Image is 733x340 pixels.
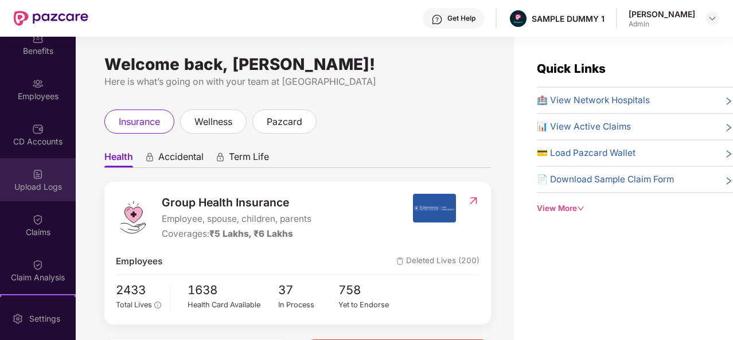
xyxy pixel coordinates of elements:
[104,151,133,167] span: Health
[629,9,695,19] div: [PERSON_NAME]
[162,227,311,241] div: Coverages:
[431,14,443,25] img: svg+xml;base64,PHN2ZyBpZD0iSGVscC0zMngzMiIgeG1sbnM9Imh0dHA6Ly93d3cudzMub3JnLzIwMDAvc3ZnIiB3aWR0aD...
[116,255,162,268] span: Employees
[12,313,24,325] img: svg+xml;base64,PHN2ZyBpZD0iU2V0dGluZy0yMHgyMCIgeG1sbnM9Imh0dHA6Ly93d3cudzMub3JnLzIwMDAvc3ZnIiB3aW...
[116,281,161,300] span: 2433
[447,14,475,23] div: Get Help
[116,200,150,235] img: logo
[154,302,161,308] span: info-circle
[14,11,88,26] img: New Pazcare Logo
[577,205,584,212] span: down
[162,194,311,211] span: Group Health Insurance
[537,93,650,107] span: 🏥 View Network Hospitals
[209,228,293,239] span: ₹5 Lakhs, ₹6 Lakhs
[188,299,278,311] div: Health Card Available
[338,281,399,300] span: 758
[215,152,225,162] div: animation
[708,14,717,23] img: svg+xml;base64,PHN2ZyBpZD0iRHJvcGRvd24tMzJ4MzIiIHhtbG5zPSJodHRwOi8vd3d3LnczLm9yZy8yMDAwL3N2ZyIgd2...
[467,195,479,206] img: RedirectIcon
[162,212,311,226] span: Employee, spouse, children, parents
[413,194,456,222] img: insurerIcon
[32,259,44,271] img: svg+xml;base64,PHN2ZyBpZD0iQ2xhaW0iIHhtbG5zPSJodHRwOi8vd3d3LnczLm9yZy8yMDAwL3N2ZyIgd2lkdGg9IjIwIi...
[188,281,278,300] span: 1638
[32,78,44,89] img: svg+xml;base64,PHN2ZyBpZD0iRW1wbG95ZWVzIiB4bWxucz0iaHR0cDovL3d3dy53My5vcmcvMjAwMC9zdmciIHdpZHRoPS...
[629,19,695,29] div: Admin
[724,148,733,160] span: right
[194,115,232,129] span: wellness
[32,214,44,225] img: svg+xml;base64,PHN2ZyBpZD0iQ2xhaW0iIHhtbG5zPSJodHRwOi8vd3d3LnczLm9yZy8yMDAwL3N2ZyIgd2lkdGg9IjIwIi...
[229,151,269,167] span: Term Life
[532,13,605,24] div: SAMPLE DUMMY 1
[267,115,302,129] span: pazcard
[537,202,733,214] div: View More
[338,299,399,311] div: Yet to Endorse
[145,152,155,162] div: animation
[26,313,64,325] div: Settings
[116,300,152,309] span: Total Lives
[724,122,733,134] span: right
[32,169,44,180] img: svg+xml;base64,PHN2ZyBpZD0iVXBsb2FkX0xvZ3MiIGRhdGEtbmFtZT0iVXBsb2FkIExvZ3MiIHhtbG5zPSJodHRwOi8vd3...
[32,123,44,135] img: svg+xml;base64,PHN2ZyBpZD0iQ0RfQWNjb3VudHMiIGRhdGEtbmFtZT0iQ0QgQWNjb3VudHMiIHhtbG5zPSJodHRwOi8vd3...
[537,146,635,160] span: 💳 Load Pazcard Wallet
[104,75,491,89] div: Here is what’s going on with your team at [GEOGRAPHIC_DATA]
[158,151,204,167] span: Accidental
[537,61,606,76] span: Quick Links
[278,299,339,311] div: In Process
[278,281,339,300] span: 37
[724,175,733,186] span: right
[724,96,733,107] span: right
[104,60,491,69] div: Welcome back, [PERSON_NAME]!
[537,173,674,186] span: 📄 Download Sample Claim Form
[32,33,44,44] img: svg+xml;base64,PHN2ZyBpZD0iQmVuZWZpdHMiIHhtbG5zPSJodHRwOi8vd3d3LnczLm9yZy8yMDAwL3N2ZyIgd2lkdGg9Ij...
[396,257,404,265] img: deleteIcon
[119,115,160,129] span: insurance
[510,10,527,27] img: Pazcare_Alternative_logo-01-01.png
[537,120,631,134] span: 📊 View Active Claims
[396,255,479,268] span: Deleted Lives (200)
